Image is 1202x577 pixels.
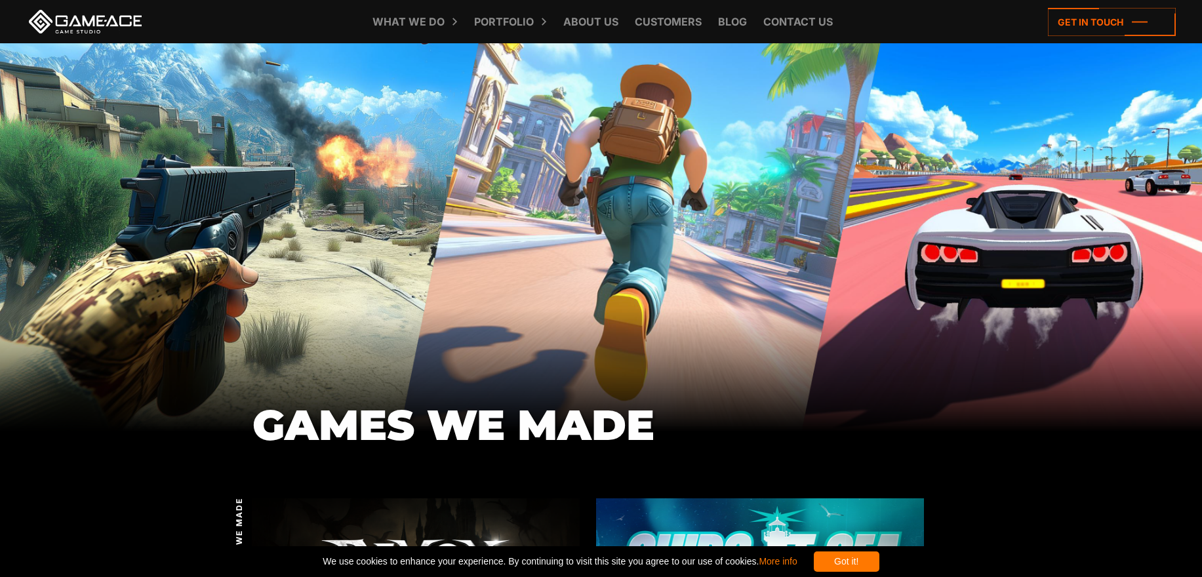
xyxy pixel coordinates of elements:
h1: GAMES WE MADE [252,402,951,448]
span: We use cookies to enhance your experience. By continuing to visit this site you agree to our use ... [323,551,797,572]
a: Get in touch [1048,8,1176,36]
div: Got it! [814,551,879,572]
a: More info [759,556,797,567]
